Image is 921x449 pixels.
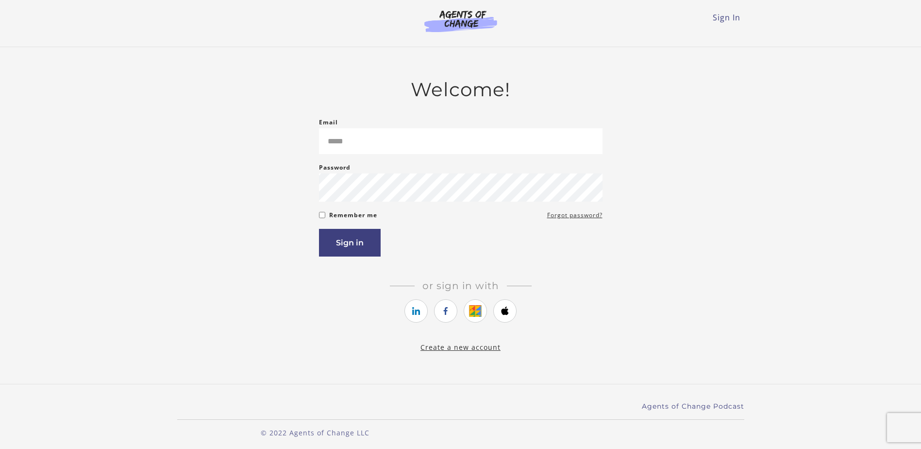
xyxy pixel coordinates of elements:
[319,229,381,257] button: Sign in
[434,299,457,323] a: https://courses.thinkific.com/users/auth/facebook?ss%5Breferral%5D=&ss%5Buser_return_to%5D=https%...
[319,78,603,101] h2: Welcome!
[547,209,603,221] a: Forgot password?
[464,299,487,323] a: https://courses.thinkific.com/users/auth/google?ss%5Breferral%5D=&ss%5Buser_return_to%5D=https%3A...
[414,10,507,32] img: Agents of Change Logo
[319,162,351,173] label: Password
[415,280,507,292] span: Or sign in with
[493,299,517,323] a: https://courses.thinkific.com/users/auth/apple?ss%5Breferral%5D=&ss%5Buser_return_to%5D=https%3A%...
[177,428,453,438] p: © 2022 Agents of Change LLC
[713,12,740,23] a: Sign In
[642,401,744,412] a: Agents of Change Podcast
[420,343,501,352] a: Create a new account
[329,209,377,221] label: Remember me
[404,299,428,323] a: https://courses.thinkific.com/users/auth/linkedin?ss%5Breferral%5D=&ss%5Buser_return_to%5D=https%...
[319,117,338,128] label: Email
